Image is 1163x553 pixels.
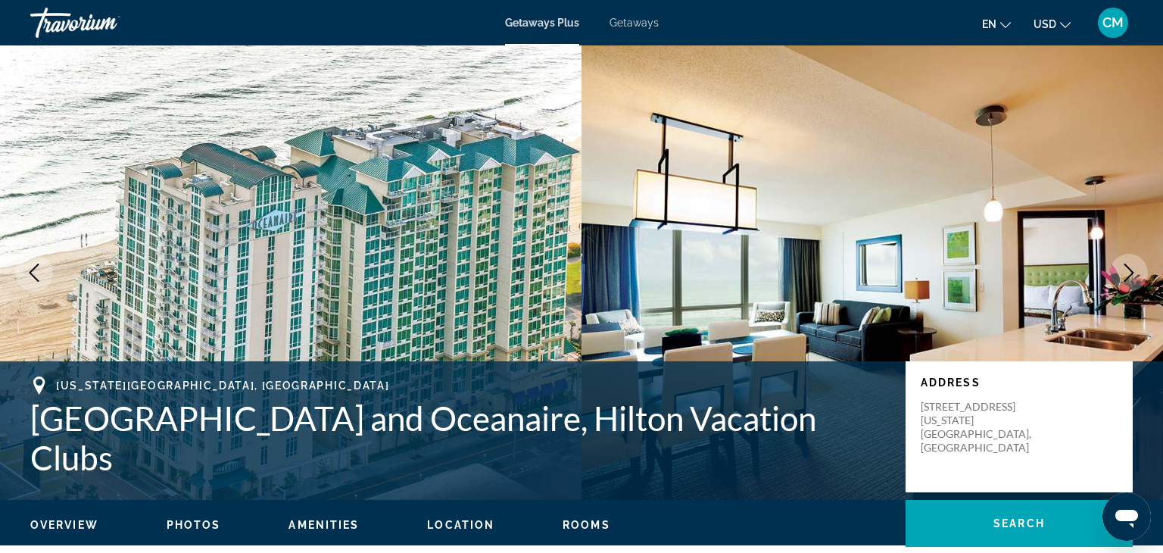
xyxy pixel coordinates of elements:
a: Travorium [30,3,182,42]
button: User Menu [1093,7,1133,39]
h1: [GEOGRAPHIC_DATA] and Oceanaire, Hilton Vacation Clubs [30,398,890,477]
button: Previous image [15,254,53,292]
span: en [982,18,996,30]
button: Amenities [288,518,359,532]
a: Getaways [610,17,659,29]
span: CM [1102,15,1124,30]
button: Rooms [563,518,610,532]
p: [STREET_ADDRESS] [US_STATE][GEOGRAPHIC_DATA], [GEOGRAPHIC_DATA] [921,400,1042,455]
span: Search [993,517,1045,530]
button: Location [427,518,494,532]
button: Search [906,500,1133,547]
button: Change currency [1034,13,1071,35]
a: Getaways Plus [505,17,579,29]
span: [US_STATE][GEOGRAPHIC_DATA], [GEOGRAPHIC_DATA] [56,380,389,392]
span: USD [1034,18,1056,30]
iframe: Button to launch messaging window [1102,492,1151,541]
p: Address [921,376,1118,389]
button: Overview [30,518,98,532]
button: Next image [1110,254,1148,292]
button: Change language [982,13,1011,35]
button: Photos [167,518,221,532]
